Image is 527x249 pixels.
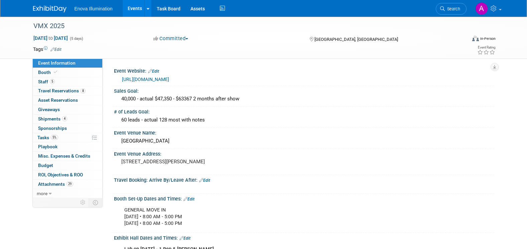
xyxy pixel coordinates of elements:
a: Edit [179,236,190,241]
span: 29 [67,181,73,186]
div: Event Format [427,35,496,45]
div: Travel Booking: Arrive By/Leave After: [114,175,494,184]
span: 4 [62,116,67,121]
button: Committed [151,35,191,42]
pre: [STREET_ADDRESS][PERSON_NAME] [121,159,265,165]
a: Edit [50,47,61,52]
a: Asset Reservations [33,96,102,105]
span: 8 [81,88,86,93]
div: Exhibit Hall Dates and Times: [114,233,494,242]
a: Edit [148,69,159,74]
div: Sales Goal: [114,86,494,94]
div: Event Venue Address: [114,149,494,157]
div: In-Person [480,36,496,41]
span: Attachments [38,181,73,187]
i: Booth reservation complete [54,70,57,74]
a: Giveaways [33,105,102,114]
span: Asset Reservations [38,97,78,103]
span: Misc. Expenses & Credits [38,153,90,159]
img: ExhibitDay [33,6,67,12]
div: [GEOGRAPHIC_DATA] [119,136,489,146]
td: Toggle Event Tabs [89,198,102,207]
span: (5 days) [69,36,83,41]
a: ROI, Objectives & ROO [33,170,102,179]
span: Shipments [38,116,67,121]
a: Sponsorships [33,124,102,133]
td: Tags [33,46,61,53]
span: [DATE] [DATE] [33,35,68,41]
div: 40,000 - actual $47,350 - $63367 2 months after show [119,94,489,104]
div: Event Venue Name: [114,128,494,136]
a: Shipments4 [33,114,102,123]
td: Personalize Event Tab Strip [77,198,89,207]
a: Budget [33,161,102,170]
a: Edit [199,178,210,183]
span: ROI, Objectives & ROO [38,172,83,177]
div: Booth Set-Up Dates and Times: [114,194,494,202]
a: Staff5 [33,77,102,86]
span: Staff [38,79,55,84]
span: to [47,35,54,41]
span: Playbook [38,144,57,149]
div: Event Rating [477,46,495,49]
a: Playbook [33,142,102,151]
span: 5% [51,135,58,140]
div: VMX 2025 [31,20,456,32]
span: Travel Reservations [38,88,86,93]
a: Edit [183,197,194,201]
span: Giveaways [38,107,60,112]
a: Attachments29 [33,180,102,189]
img: Format-Inperson.png [472,36,479,41]
a: Event Information [33,59,102,68]
span: [GEOGRAPHIC_DATA], [GEOGRAPHIC_DATA] [314,37,398,42]
div: 60 leads - actual 128 most with notes [119,115,489,125]
img: Andrea Miller [475,2,488,15]
div: Event Website: [114,66,494,75]
span: Event Information [38,60,76,66]
span: Search [445,6,460,11]
span: Sponsorships [38,126,67,131]
a: Tasks5% [33,133,102,142]
span: Enova Illumination [75,6,113,11]
a: Misc. Expenses & Credits [33,152,102,161]
a: Booth [33,68,102,77]
span: Booth [38,70,58,75]
div: # of Leads Goal: [114,107,494,115]
a: more [33,189,102,198]
a: Travel Reservations8 [33,86,102,95]
a: [URL][DOMAIN_NAME] [122,77,169,82]
span: more [37,191,47,196]
div: GENERAL MOVE IN [DATE] • 8:00 AM - 5:00 PM [DATE] • 8:00 AM - 5:00 PM [120,203,421,230]
span: 5 [50,79,55,84]
span: Budget [38,163,53,168]
span: Tasks [37,135,58,140]
a: Search [436,3,467,15]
